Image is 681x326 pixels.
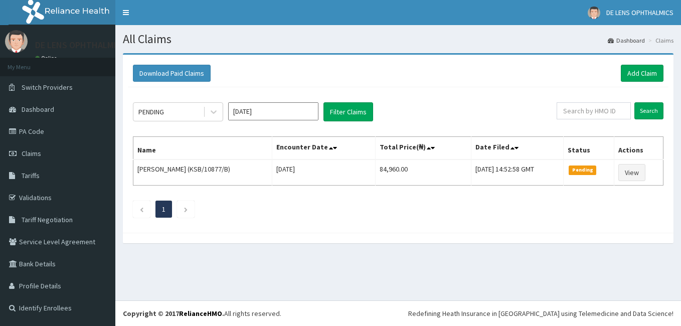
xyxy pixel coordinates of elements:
[184,205,188,214] a: Next page
[35,41,126,50] p: DE LENS OPHTHALMICS
[123,309,224,318] strong: Copyright © 2017 .
[621,65,663,82] a: Add Claim
[272,137,376,160] th: Encounter Date
[634,102,663,119] input: Search
[133,137,272,160] th: Name
[646,36,673,45] li: Claims
[471,137,564,160] th: Date Filed
[618,164,645,181] a: View
[569,166,596,175] span: Pending
[614,137,663,160] th: Actions
[588,7,600,19] img: User Image
[557,102,631,119] input: Search by HMO ID
[35,55,59,62] a: Online
[608,36,645,45] a: Dashboard
[22,105,54,114] span: Dashboard
[606,8,673,17] span: DE LENS OPHTHALMICS
[133,159,272,186] td: [PERSON_NAME] (KSB/10877/B)
[376,159,471,186] td: 84,960.00
[133,65,211,82] button: Download Paid Claims
[228,102,318,120] input: Select Month and Year
[22,215,73,224] span: Tariff Negotiation
[138,107,164,117] div: PENDING
[179,309,222,318] a: RelianceHMO
[123,33,673,46] h1: All Claims
[408,308,673,318] div: Redefining Heath Insurance in [GEOGRAPHIC_DATA] using Telemedicine and Data Science!
[272,159,376,186] td: [DATE]
[5,30,28,53] img: User Image
[162,205,165,214] a: Page 1 is your current page
[139,205,144,214] a: Previous page
[22,83,73,92] span: Switch Providers
[564,137,614,160] th: Status
[471,159,564,186] td: [DATE] 14:52:58 GMT
[323,102,373,121] button: Filter Claims
[22,149,41,158] span: Claims
[115,300,681,326] footer: All rights reserved.
[376,137,471,160] th: Total Price(₦)
[22,171,40,180] span: Tariffs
